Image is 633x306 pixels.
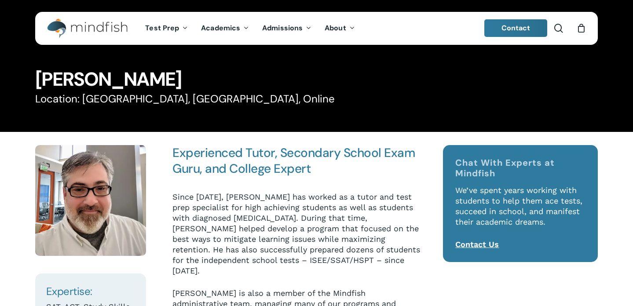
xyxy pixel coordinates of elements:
[46,284,92,298] span: Expertise:
[576,23,586,33] a: Cart
[139,12,361,45] nav: Main Menu
[455,157,585,178] h4: Chat With Experts at Mindfish
[139,25,194,32] a: Test Prep
[35,70,598,89] h1: [PERSON_NAME]
[256,25,318,32] a: Admissions
[194,25,256,32] a: Academics
[325,23,346,33] span: About
[455,240,499,249] a: Contact Us
[172,192,421,288] p: Since [DATE], [PERSON_NAME] has worked as a tutor and test prep specialist for high achieving stu...
[201,23,240,33] span: Academics
[501,23,531,33] span: Contact
[455,185,585,239] p: We’ve spent years working with students to help them ace tests, succeed in school, and manifest t...
[172,145,421,177] h4: Experienced Tutor, Secondary School Exam Guru, and College Expert
[262,23,303,33] span: Admissions
[484,19,548,37] a: Contact
[318,25,362,32] a: About
[35,92,335,106] span: Location: [GEOGRAPHIC_DATA], [GEOGRAPHIC_DATA], Online
[35,12,598,45] header: Main Menu
[145,23,179,33] span: Test Prep
[35,145,146,256] img: IMG 20191002 115115 Jason King e1718055159663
